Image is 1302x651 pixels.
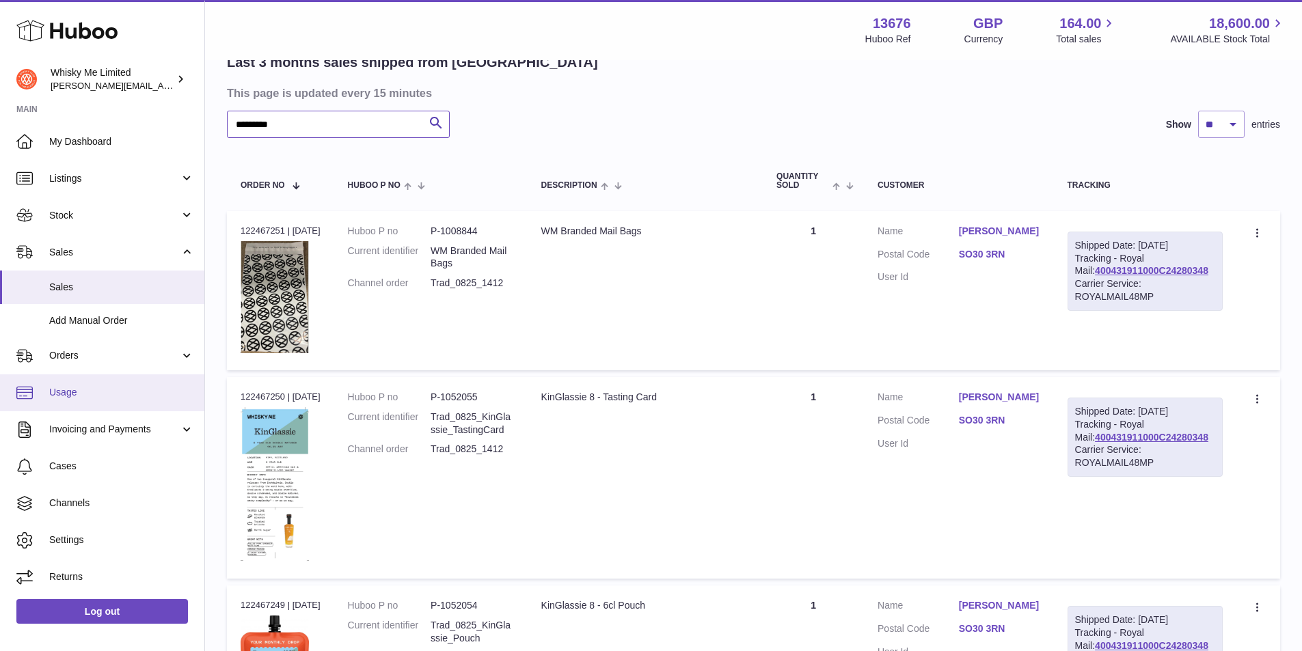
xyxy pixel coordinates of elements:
[49,246,180,259] span: Sales
[241,181,285,190] span: Order No
[348,225,431,238] dt: Huboo P no
[241,241,309,353] img: 1725358317.png
[1068,232,1223,311] div: Tracking - Royal Mail:
[431,245,513,271] dd: WM Branded Mail Bags
[49,460,194,473] span: Cases
[873,14,911,33] strong: 13676
[878,248,959,264] dt: Postal Code
[348,277,431,290] dt: Channel order
[348,245,431,271] dt: Current identifier
[878,437,959,450] dt: User Id
[959,248,1040,261] a: SO30 3RN
[1095,432,1208,443] a: 400431911000C24280348
[1075,613,1215,626] div: Shipped Date: [DATE]
[865,33,911,46] div: Huboo Ref
[1059,14,1101,33] span: 164.00
[431,225,513,238] dd: P-1008844
[1170,33,1286,46] span: AVAILABLE Stock Total
[1068,181,1223,190] div: Tracking
[878,599,959,615] dt: Name
[959,414,1040,427] a: SO30 3RN
[348,391,431,404] dt: Huboo P no
[1068,398,1223,477] div: Tracking - Royal Mail:
[51,66,174,92] div: Whisky Me Limited
[49,209,180,222] span: Stock
[541,225,750,238] div: WM Branded Mail Bags
[431,443,513,456] dd: Trad_0825_1412
[348,599,431,612] dt: Huboo P no
[1095,640,1208,651] a: 400431911000C24280348
[348,181,401,190] span: Huboo P no
[49,423,180,436] span: Invoicing and Payments
[1251,118,1280,131] span: entries
[763,211,864,370] td: 1
[776,172,829,190] span: Quantity Sold
[51,80,274,91] span: [PERSON_NAME][EMAIL_ADDRESS][DOMAIN_NAME]
[959,225,1040,238] a: [PERSON_NAME]
[49,497,194,510] span: Channels
[878,225,959,241] dt: Name
[763,377,864,579] td: 1
[541,181,597,190] span: Description
[878,181,1040,190] div: Customer
[431,411,513,437] dd: Trad_0825_KinGlassie_TastingCard
[241,225,321,237] div: 122467251 | [DATE]
[431,391,513,404] dd: P-1052055
[49,386,194,399] span: Usage
[431,599,513,612] dd: P-1052054
[348,411,431,437] dt: Current identifier
[878,271,959,283] dt: User Id
[878,414,959,430] dt: Postal Code
[49,281,194,294] span: Sales
[1166,118,1191,131] label: Show
[348,619,431,645] dt: Current identifier
[1056,33,1117,46] span: Total sales
[1075,443,1215,469] div: Carrier Service: ROYALMAIL48MP
[1209,14,1270,33] span: 18,600.00
[49,135,194,148] span: My Dashboard
[49,349,180,362] span: Orders
[49,172,180,185] span: Listings
[49,570,194,583] span: Returns
[1075,277,1215,303] div: Carrier Service: ROYALMAIL48MP
[1056,14,1117,46] a: 164.00 Total sales
[431,277,513,290] dd: Trad_0825_1412
[49,314,194,327] span: Add Manual Order
[964,33,1003,46] div: Currency
[959,599,1040,612] a: [PERSON_NAME]
[959,622,1040,635] a: SO30 3RN
[973,14,1003,33] strong: GBP
[541,391,750,404] div: KinGlassie 8 - Tasting Card
[878,391,959,407] dt: Name
[1075,239,1215,252] div: Shipped Date: [DATE]
[241,599,321,611] div: 122467249 | [DATE]
[49,534,194,546] span: Settings
[16,599,188,624] a: Log out
[431,619,513,645] dd: Trad_0825_KinGlassie_Pouch
[541,599,750,612] div: KinGlassie 8 - 6cl Pouch
[1170,14,1286,46] a: 18,600.00 AVAILABLE Stock Total
[959,391,1040,404] a: [PERSON_NAME]
[348,443,431,456] dt: Channel order
[16,69,37,89] img: frances@whiskyshop.com
[241,407,309,562] img: 1752740623.png
[227,53,598,72] h2: Last 3 months sales shipped from [GEOGRAPHIC_DATA]
[1075,405,1215,418] div: Shipped Date: [DATE]
[227,85,1277,100] h3: This page is updated every 15 minutes
[1095,265,1208,276] a: 400431911000C24280348
[241,391,321,403] div: 122467250 | [DATE]
[878,622,959,639] dt: Postal Code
